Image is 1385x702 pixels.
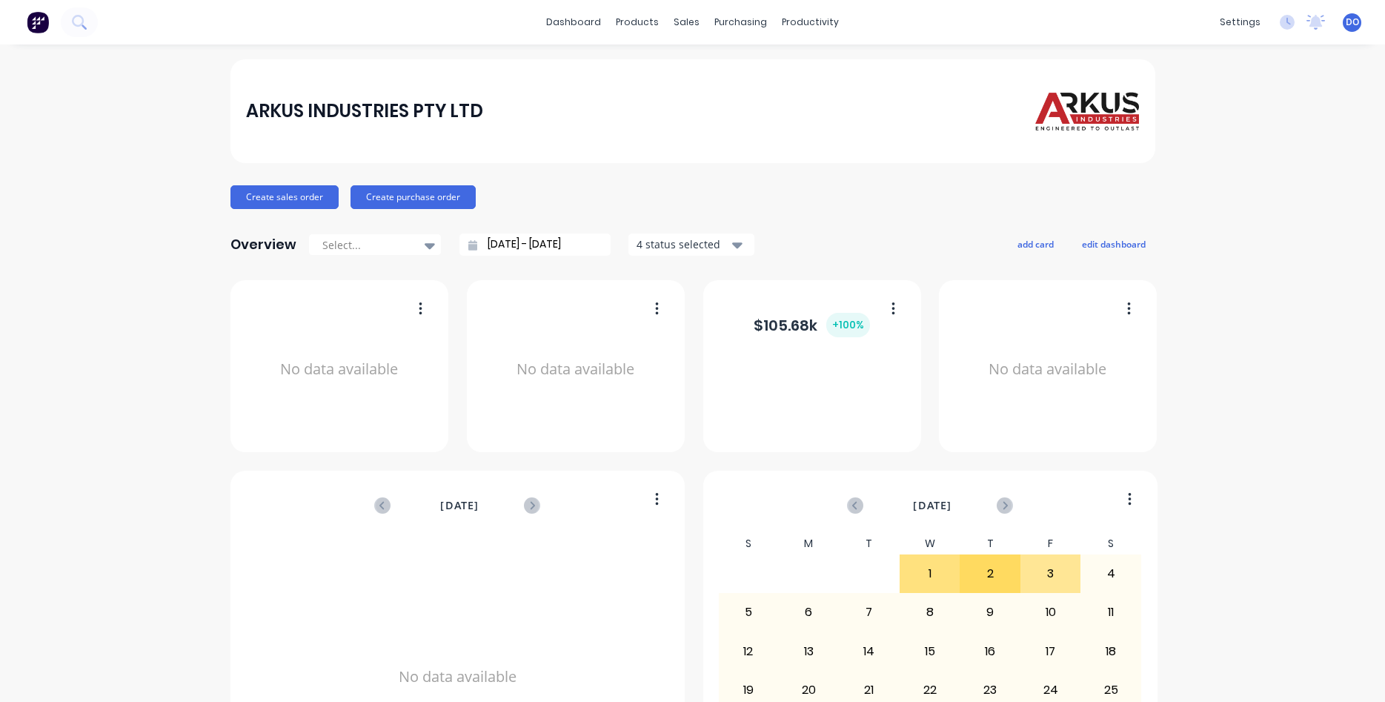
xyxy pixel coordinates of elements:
button: edit dashboard [1072,234,1155,254]
span: DO [1346,16,1359,29]
div: 3 [1021,555,1080,592]
div: S [1080,533,1141,554]
div: 4 status selected [637,236,730,252]
div: 6 [780,594,839,631]
img: ARKUS INDUSTRIES PTY LTD [1035,84,1139,138]
div: 5 [719,594,778,631]
div: No data available [954,299,1140,440]
div: 8 [900,594,960,631]
div: F [1020,533,1081,554]
div: 16 [960,633,1020,670]
div: ARKUS INDUSTRIES PTY LTD [246,96,483,126]
div: + 100 % [826,313,870,337]
div: 10 [1021,594,1080,631]
div: products [608,11,666,33]
div: W [900,533,960,554]
button: add card [1008,234,1063,254]
div: 13 [780,633,839,670]
div: $ 105.68k [754,313,870,337]
div: 18 [1081,633,1140,670]
div: Overview [230,230,296,259]
div: 17 [1021,633,1080,670]
div: 4 [1081,555,1140,592]
div: 14 [840,633,899,670]
div: 12 [719,633,778,670]
div: purchasing [707,11,774,33]
div: 9 [960,594,1020,631]
div: T [960,533,1020,554]
span: [DATE] [913,497,951,514]
div: sales [666,11,707,33]
div: S [718,533,779,554]
div: 11 [1081,594,1140,631]
div: 1 [900,555,960,592]
div: settings [1212,11,1268,33]
div: M [779,533,840,554]
div: 15 [900,633,960,670]
img: Factory [27,11,49,33]
div: T [839,533,900,554]
button: Create sales order [230,185,339,209]
button: Create purchase order [351,185,476,209]
div: 2 [960,555,1020,592]
button: 4 status selected [628,234,754,256]
div: 7 [840,594,899,631]
div: productivity [774,11,846,33]
div: No data available [482,299,668,440]
div: No data available [246,299,432,440]
span: [DATE] [440,497,479,514]
a: dashboard [539,11,608,33]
